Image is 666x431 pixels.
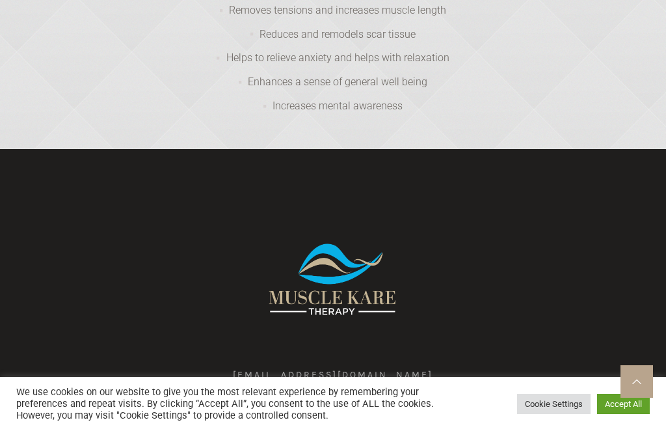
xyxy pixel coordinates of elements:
[13,44,653,68] li: Helps to relieve anxiety and helps with relaxation
[597,395,650,415] a: Accept All
[252,228,414,332] img: Muscle Kare
[233,370,433,381] a: [EMAIL_ADDRESS][DOMAIN_NAME]
[13,20,653,44] li: Reduces and remodels scar tissue
[13,68,653,92] li: Enhances a sense of general well being
[13,92,653,116] li: Increases mental awareness
[16,387,460,422] div: We use cookies on our website to give you the most relevant experience by remembering your prefer...
[517,395,591,415] a: Cookie Settings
